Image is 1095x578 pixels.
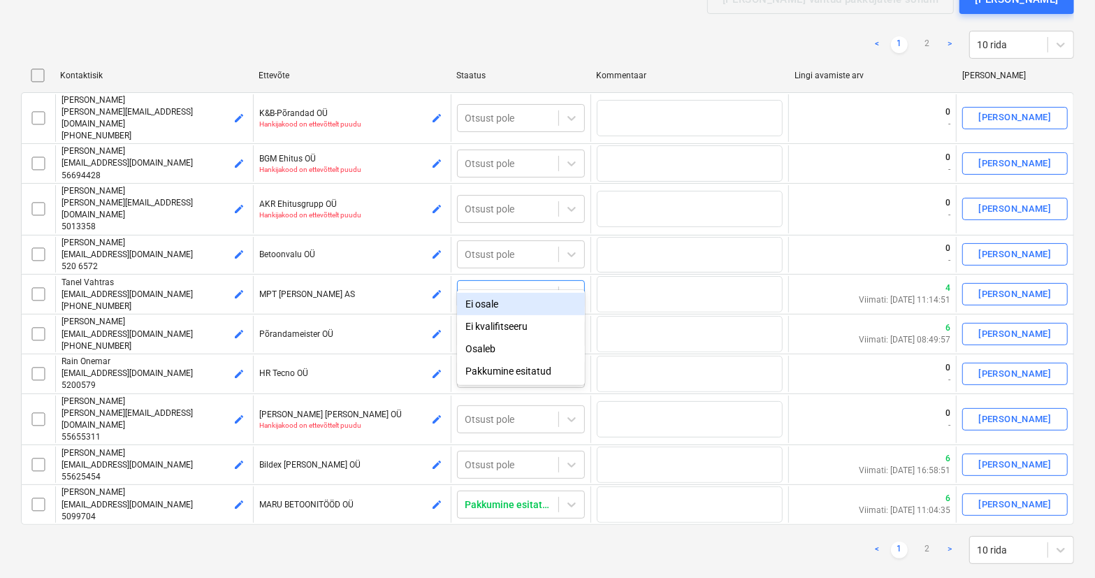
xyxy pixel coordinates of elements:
div: Ettevõte [259,71,446,80]
p: Hankijakood on ettevõttelt puudu [259,210,445,219]
span: edit [233,113,245,124]
button: [PERSON_NAME] [962,283,1068,305]
p: Betoonvalu OÜ [259,249,445,261]
p: 520 6572 [61,261,247,273]
span: edit [233,289,245,300]
div: Staatus [456,71,585,80]
p: AKR Ehitusgrupp OÜ [259,198,445,210]
a: Page 1 is your current page [891,542,908,558]
p: 0 [945,197,950,209]
span: edit [431,158,442,169]
span: edit [431,203,442,215]
p: 0 [945,152,950,164]
p: [PERSON_NAME] [61,396,247,407]
span: edit [233,459,245,470]
button: [PERSON_NAME] [962,323,1068,345]
iframe: Chat Widget [1025,511,1095,578]
div: [PERSON_NAME] [979,110,1052,126]
div: [PERSON_NAME] [979,366,1052,382]
p: 6 [859,493,950,505]
a: Page 2 [919,36,936,53]
span: [EMAIL_ADDRESS][DOMAIN_NAME] [61,329,193,339]
p: HR Tecno OÜ [259,368,445,380]
div: [PERSON_NAME] [979,457,1052,473]
span: edit [233,368,245,380]
span: edit [233,414,245,425]
p: 6 [859,322,950,334]
p: Viimati: [DATE] 11:14:51 [859,294,950,306]
div: [PERSON_NAME] [979,412,1052,428]
button: [PERSON_NAME] [962,363,1068,385]
div: [PERSON_NAME] [979,326,1052,342]
div: Osaleb [457,338,585,360]
p: 0 [945,407,950,419]
span: edit [431,113,442,124]
p: [PERSON_NAME] [61,145,247,157]
div: [PERSON_NAME] [962,71,1068,80]
p: - [945,254,950,266]
p: Viimati: [DATE] 11:04:35 [859,505,950,516]
p: Viimati: [DATE] 08:49:57 [859,334,950,346]
button: [PERSON_NAME] [962,243,1068,266]
span: [PERSON_NAME][EMAIL_ADDRESS][DOMAIN_NAME] [61,198,193,219]
button: [PERSON_NAME] [962,107,1068,129]
span: edit [431,414,442,425]
p: 4 [859,282,950,294]
p: [PERSON_NAME] [61,185,247,197]
span: [PERSON_NAME][EMAIL_ADDRESS][DOMAIN_NAME] [61,107,193,129]
span: [EMAIL_ADDRESS][DOMAIN_NAME] [61,289,193,299]
p: - [945,419,950,431]
p: Rain Onemar [61,356,247,368]
p: 0 [945,362,950,374]
div: [PERSON_NAME] [979,247,1052,263]
p: [PERSON_NAME] [61,316,247,328]
span: edit [233,158,245,169]
p: [PERSON_NAME] [61,447,247,459]
span: edit [233,499,245,510]
p: 55625454 [61,471,247,483]
p: - [945,374,950,386]
div: Pakkumine esitatud [457,360,585,382]
span: edit [431,368,442,380]
span: [PERSON_NAME][EMAIL_ADDRESS][DOMAIN_NAME] [61,408,193,430]
span: [EMAIL_ADDRESS][DOMAIN_NAME] [61,460,193,470]
p: Hankijakood on ettevõttelt puudu [259,120,445,129]
button: [PERSON_NAME] [962,493,1068,516]
button: [PERSON_NAME] [962,152,1068,175]
span: edit [431,289,442,300]
a: Previous page [869,36,885,53]
div: [PERSON_NAME] [979,287,1052,303]
p: [PERSON_NAME] [61,94,247,106]
span: [EMAIL_ADDRESS][DOMAIN_NAME] [61,250,193,259]
span: [EMAIL_ADDRESS][DOMAIN_NAME] [61,368,193,378]
p: [PERSON_NAME] [61,486,247,498]
span: edit [233,328,245,340]
a: Page 1 is your current page [891,36,908,53]
p: Tanel Vahtras [61,277,247,289]
div: Lingi avamiste arv [795,71,951,80]
p: - [945,164,950,175]
p: 6 [859,453,950,465]
a: Previous page [869,542,885,558]
p: [PERSON_NAME] [PERSON_NAME] OÜ [259,409,445,421]
span: edit [233,249,245,260]
p: 5200579 [61,380,247,391]
p: 0 [945,106,950,118]
p: [PERSON_NAME] [61,237,247,249]
p: K&B-Põrandad OÜ [259,108,445,120]
div: Ei kvalifitseeru [457,315,585,338]
p: 55655311 [61,431,247,443]
div: Kontaktisik [60,71,247,80]
button: [PERSON_NAME] [962,408,1068,431]
p: [PHONE_NUMBER] [61,130,247,142]
span: edit [431,328,442,340]
div: [PERSON_NAME] [979,156,1052,172]
a: Next page [941,542,958,558]
p: BGM Ehitus OÜ [259,153,445,165]
p: MPT [PERSON_NAME] AS [259,289,445,301]
p: Bildex [PERSON_NAME] OÜ [259,459,445,471]
span: edit [233,203,245,215]
p: Viimati: [DATE] 16:58:51 [859,465,950,477]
